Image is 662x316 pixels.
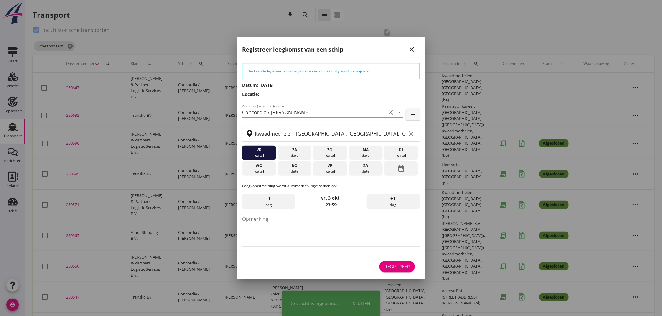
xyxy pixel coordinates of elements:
[244,147,274,153] div: vr
[242,107,386,117] input: Zoek op (scheeps)naam
[350,169,381,174] div: [DATE]
[367,194,420,209] div: dag
[244,169,274,174] div: [DATE]
[242,183,420,189] p: Leegkomstmelding wordt automatisch ingetrokken op:
[396,109,403,116] i: arrow_drop_down
[279,147,310,153] div: za
[386,153,416,158] div: [DATE]
[350,153,381,158] div: [DATE]
[350,147,381,153] div: ma
[315,153,345,158] div: [DATE]
[384,263,410,270] div: Registreer
[379,261,415,272] button: Registreer
[242,82,420,88] h3: Datum: [DATE]
[315,169,345,174] div: [DATE]
[387,109,395,116] i: clear
[315,163,345,169] div: vr
[321,195,341,201] strong: vr. 3 okt.
[325,202,337,208] strong: 23:59
[279,163,310,169] div: do
[409,111,417,118] i: add
[279,153,310,158] div: [DATE]
[242,214,420,247] textarea: Opmerking
[350,163,381,169] div: za
[247,68,415,74] div: Bestaande lege aankomstregistratie van dit vaartuig wordt verwijderd.
[391,195,396,202] span: +1
[244,163,274,169] div: wo
[408,46,415,53] i: close
[315,147,345,153] div: zo
[279,169,310,174] div: [DATE]
[255,129,406,139] input: Zoek op terminal of plaats
[242,91,420,97] h3: Locatie:
[242,194,295,209] div: dag
[242,45,343,54] h2: Registreer leegkomst van een schip
[397,163,405,174] i: date_range
[244,153,274,158] div: [DATE]
[407,130,415,137] i: clear
[267,195,271,202] span: -1
[386,147,416,153] div: di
